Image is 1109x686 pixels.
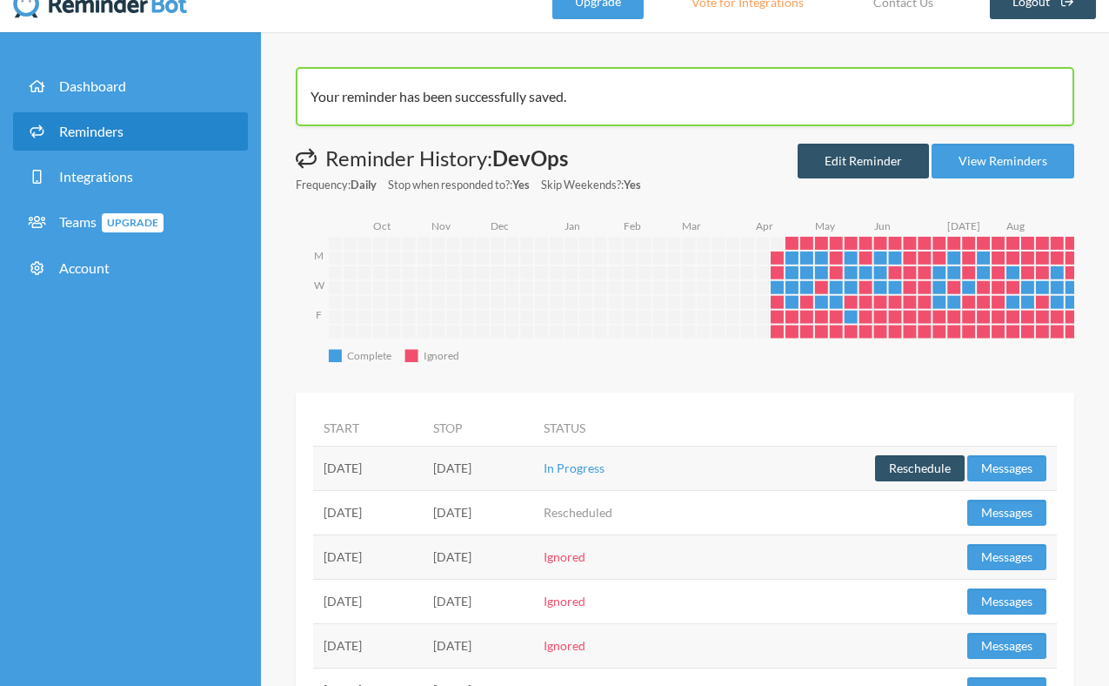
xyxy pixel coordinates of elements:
[313,446,423,490] td: [DATE]
[59,213,164,230] span: Teams
[684,219,703,232] text: Mar
[388,177,530,193] small: Stop when responded to?:
[423,446,532,490] td: [DATE]
[817,219,838,232] text: May
[59,259,110,276] span: Account
[1009,219,1027,232] text: Aug
[876,219,892,232] text: Jun
[491,219,510,232] text: Dec
[533,535,699,579] td: Ignored
[533,446,699,490] td: In Progress
[625,219,642,232] text: Feb
[432,219,452,232] text: Nov
[351,178,377,192] strong: Daily
[296,177,377,193] small: Frequency:
[533,410,699,447] th: Status
[313,579,423,623] td: [DATE]
[313,535,423,579] td: [DATE]
[423,579,532,623] td: [DATE]
[314,279,325,292] text: W
[296,144,641,173] h1: Reminder History:
[967,588,1046,615] button: Messages
[624,178,641,192] strong: Yes
[423,490,532,535] td: [DATE]
[311,88,566,104] span: Your reminder has been successfully saved.
[541,177,641,193] small: Skip Weekends?:
[313,623,423,668] td: [DATE]
[512,178,530,192] strong: Yes
[875,455,965,481] button: Reschedule
[59,168,133,185] span: Integrations
[347,350,391,363] text: Complete
[533,490,699,535] td: Rescheduled
[424,350,460,363] text: Ignored
[565,219,581,232] text: Jan
[315,249,324,262] text: M
[423,623,532,668] td: [DATE]
[967,455,1046,481] button: Messages
[59,77,126,94] span: Dashboard
[102,213,164,232] span: Upgrade
[967,500,1046,526] button: Messages
[533,623,699,668] td: Ignored
[950,219,983,232] text: [DATE]
[59,123,124,139] span: Reminders
[13,112,248,151] a: Reminders
[492,145,568,171] strong: DevOps
[13,203,248,242] a: TeamsUpgrade
[932,144,1074,178] a: View Reminders
[313,410,423,447] th: Start
[313,490,423,535] td: [DATE]
[967,544,1046,570] button: Messages
[13,158,248,196] a: Integrations
[317,308,323,321] text: F
[423,410,532,447] th: Stop
[13,249,248,287] a: Account
[798,144,929,178] a: Edit Reminder
[423,535,532,579] td: [DATE]
[758,219,775,232] text: Apr
[373,219,391,232] text: Oct
[13,67,248,105] a: Dashboard
[533,579,699,623] td: Ignored
[967,633,1046,659] button: Messages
